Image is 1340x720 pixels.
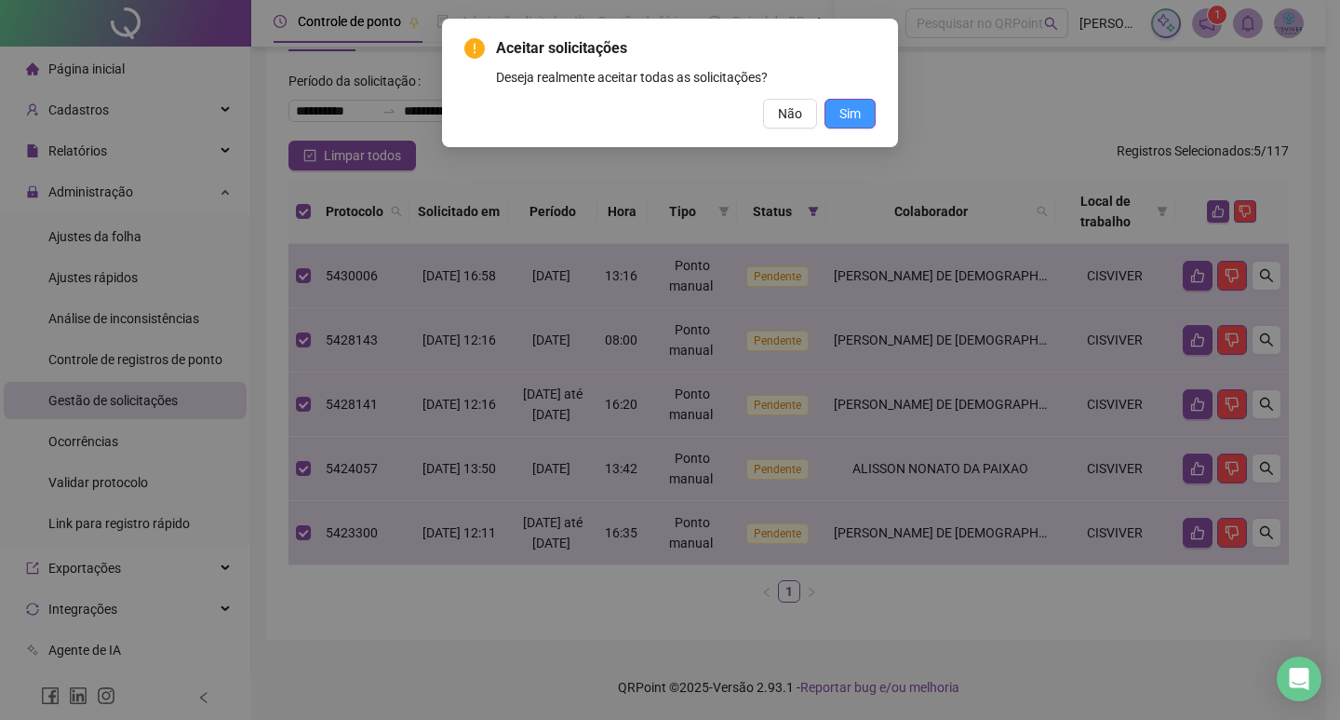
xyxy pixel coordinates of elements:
span: Aceitar solicitações [496,37,876,60]
div: Deseja realmente aceitar todas as solicitações? [496,67,876,88]
span: exclamation-circle [464,38,485,59]
span: Sim [839,103,861,124]
div: Open Intercom Messenger [1277,657,1321,701]
button: Sim [824,99,876,129]
span: Não [778,103,802,124]
button: Não [763,99,817,129]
